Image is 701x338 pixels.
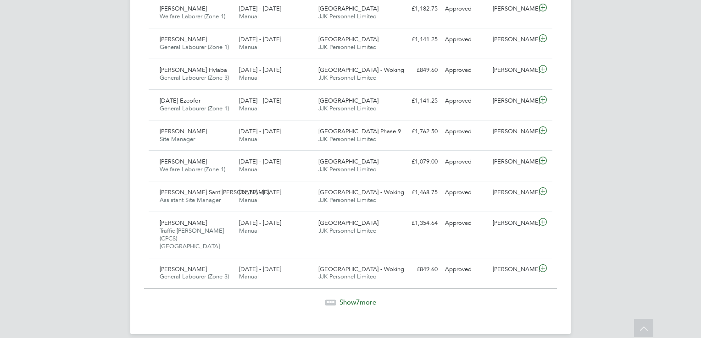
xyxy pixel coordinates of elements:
div: £1,141.25 [394,93,441,109]
div: Approved [441,32,489,47]
div: Approved [441,124,489,139]
span: Manual [239,74,259,82]
span: Welfare Laborer (Zone 1) [160,165,225,173]
div: [PERSON_NAME] [489,124,537,139]
div: Approved [441,154,489,169]
span: JJK Personnel Limited [318,196,377,204]
span: [PERSON_NAME] Sant'[PERSON_NAME] [160,188,269,196]
span: JJK Personnel Limited [318,74,377,82]
div: £1,182.75 [394,1,441,16]
span: Manual [239,196,259,204]
div: £1,079.00 [394,154,441,169]
span: [DATE] - [DATE] [239,265,281,273]
span: Welfare Laborer (Zone 1) [160,12,225,20]
span: [GEOGRAPHIC_DATA] - Woking [318,66,404,74]
span: [GEOGRAPHIC_DATA] - Woking [318,265,404,273]
span: [PERSON_NAME] [160,127,207,135]
span: Assistant Site Manager [160,196,221,204]
div: [PERSON_NAME] [489,32,537,47]
span: [DATE] Ezeofor [160,97,200,104]
span: Manual [239,227,259,234]
div: [PERSON_NAME] [489,154,537,169]
div: Approved [441,93,489,109]
span: Manual [239,12,259,20]
span: Show more [339,298,376,306]
span: JJK Personnel Limited [318,43,377,51]
div: [PERSON_NAME] [489,1,537,16]
div: £1,354.64 [394,216,441,231]
span: [PERSON_NAME] [160,219,207,227]
span: Manual [239,273,259,280]
span: [PERSON_NAME] Hylaba [160,66,227,74]
div: £1,141.25 [394,32,441,47]
span: [DATE] - [DATE] [239,188,281,196]
span: General Labourer (Zone 3) [160,273,229,280]
span: Traffic [PERSON_NAME] (CPCS) [GEOGRAPHIC_DATA] [160,227,224,250]
span: [PERSON_NAME] [160,35,207,43]
span: JJK Personnel Limited [318,12,377,20]
div: [PERSON_NAME] [489,262,537,277]
div: £849.60 [394,63,441,78]
span: [GEOGRAPHIC_DATA] [318,97,378,104]
span: [GEOGRAPHIC_DATA] [318,35,378,43]
span: [DATE] - [DATE] [239,66,281,74]
span: JJK Personnel Limited [318,227,377,234]
div: [PERSON_NAME] [489,93,537,109]
span: [DATE] - [DATE] [239,158,281,165]
span: JJK Personnel Limited [318,104,377,112]
span: General Labourer (Zone 1) [160,43,229,51]
span: JJK Personnel Limited [318,273,377,280]
span: [PERSON_NAME] [160,5,207,12]
div: Approved [441,63,489,78]
span: General Labourer (Zone 1) [160,104,229,112]
div: [PERSON_NAME] [489,185,537,200]
div: [PERSON_NAME] [489,63,537,78]
div: Approved [441,185,489,200]
span: 7 [356,298,360,306]
span: JJK Personnel Limited [318,165,377,173]
span: Manual [239,43,259,51]
div: [PERSON_NAME] [489,216,537,231]
span: [GEOGRAPHIC_DATA] [318,5,378,12]
div: £849.60 [394,262,441,277]
span: Manual [239,135,259,143]
span: [DATE] - [DATE] [239,5,281,12]
span: [GEOGRAPHIC_DATA] [318,219,378,227]
span: [DATE] - [DATE] [239,127,281,135]
div: £1,468.75 [394,185,441,200]
span: Manual [239,165,259,173]
span: [PERSON_NAME] [160,265,207,273]
div: Approved [441,216,489,231]
div: Approved [441,1,489,16]
span: General Labourer (Zone 3) [160,74,229,82]
span: [GEOGRAPHIC_DATA] [318,158,378,165]
span: [DATE] - [DATE] [239,35,281,43]
span: [GEOGRAPHIC_DATA] Phase 9.… [318,127,409,135]
span: JJK Personnel Limited [318,135,377,143]
span: [GEOGRAPHIC_DATA] - Woking [318,188,404,196]
span: [DATE] - [DATE] [239,97,281,104]
span: Manual [239,104,259,112]
span: [DATE] - [DATE] [239,219,281,227]
div: £1,762.50 [394,124,441,139]
span: Site Manager [160,135,195,143]
span: [PERSON_NAME] [160,158,207,165]
div: Approved [441,262,489,277]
